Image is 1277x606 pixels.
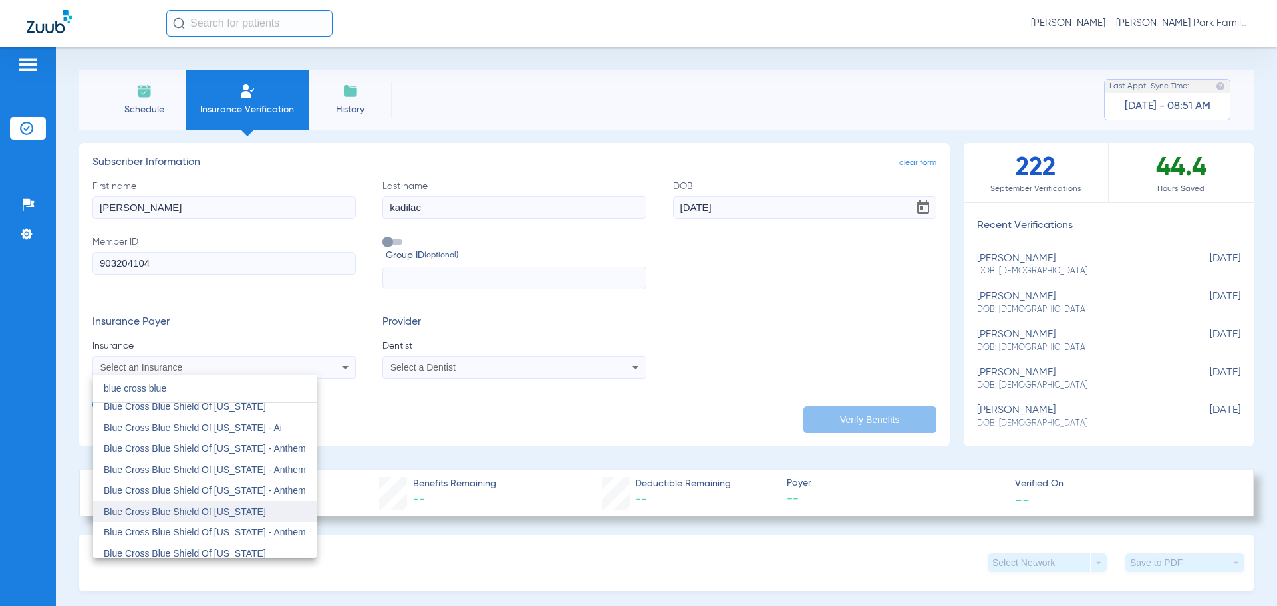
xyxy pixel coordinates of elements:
span: Blue Cross Blue Shield Of [US_STATE] [104,506,266,517]
span: Blue Cross Blue Shield Of [US_STATE] - Anthem [104,485,306,496]
span: Blue Cross Blue Shield Of [US_STATE] - Anthem [104,443,306,454]
span: Blue Cross Blue Shield Of [US_STATE] - Anthem [104,527,306,537]
span: Blue Cross Blue Shield Of [US_STATE] [104,401,266,412]
span: Blue Cross Blue Shield Of [US_STATE] - Ai [104,422,282,433]
span: Blue Cross Blue Shield Of [US_STATE] [104,548,266,559]
span: Blue Cross Blue Shield Of [US_STATE] - Anthem [104,464,306,475]
input: dropdown search [93,375,317,402]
